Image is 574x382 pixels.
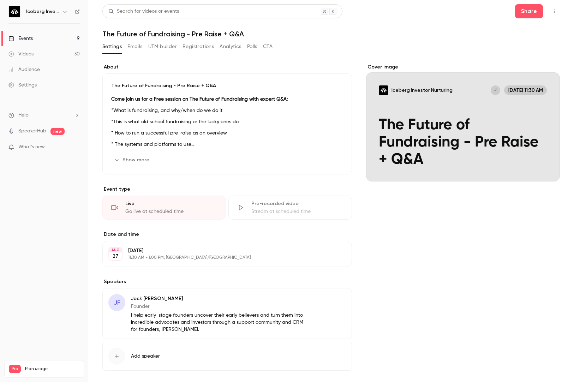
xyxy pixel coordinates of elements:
div: Audience [8,66,40,73]
div: Videos [8,50,34,58]
h6: Iceberg Investor Nurturing [26,8,59,15]
button: Show more [111,154,154,166]
div: LiveGo live at scheduled time [102,196,226,220]
div: Go live at scheduled time [125,208,217,215]
p: *What is fundraising, and why/when do we do it [111,106,343,115]
p: [DATE] [128,247,315,254]
div: Events [8,35,33,42]
span: Pro [9,365,21,373]
p: The Future of Fundraising - Pre Raise + Q&A [111,82,343,89]
span: JF [114,298,120,308]
div: Pre-recorded videoStream at scheduled time [228,196,352,220]
label: Cover image [366,64,560,71]
iframe: Noticeable Trigger [71,144,80,150]
p: Jock [PERSON_NAME] [131,295,306,302]
span: new [50,128,65,135]
p: *This is what old school fundraising or the lucky ones do [111,118,343,126]
button: Registrations [183,41,214,52]
span: What's new [18,143,45,151]
div: JFJock [PERSON_NAME]FounderI help early-stage founders uncover their early believers and turn the... [102,288,352,339]
span: Add speaker [131,353,160,360]
button: UTM builder [148,41,177,52]
button: Add speaker [102,342,352,371]
p: Founder [131,303,306,310]
button: Emails [127,41,142,52]
a: SpeakerHub [18,127,46,135]
p: 27 [113,253,118,260]
div: Stream at scheduled time [251,208,343,215]
p: * How to run a successful pre-raise as an overview [111,129,343,137]
div: Search for videos or events [108,8,179,15]
p: * The systems and platforms to use [111,140,343,149]
section: Cover image [366,64,560,181]
button: CTA [263,41,273,52]
strong: Come join us for a Free session on The Future of Fundraising with expert Q&A: [111,97,288,102]
img: Iceberg Investor Nurturing [9,6,20,17]
span: Plan usage [25,366,79,372]
h1: The Future of Fundraising - Pre Raise + Q&A [102,30,560,38]
p: I help early-stage founders uncover their early believers and turn them into incredible advocates... [131,312,306,333]
label: Date and time [102,231,352,238]
span: Help [18,112,29,119]
button: Share [515,4,543,18]
div: Pre-recorded video [251,200,343,207]
div: Settings [8,82,37,89]
label: Speakers [102,278,352,285]
label: About [102,64,352,71]
button: Polls [247,41,257,52]
div: Live [125,200,217,207]
p: 11:30 AM - 1:00 PM, [GEOGRAPHIC_DATA]/[GEOGRAPHIC_DATA] [128,255,315,261]
li: help-dropdown-opener [8,112,80,119]
button: Settings [102,41,122,52]
p: Event type [102,186,352,193]
div: AUG [109,247,122,252]
button: Analytics [220,41,241,52]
